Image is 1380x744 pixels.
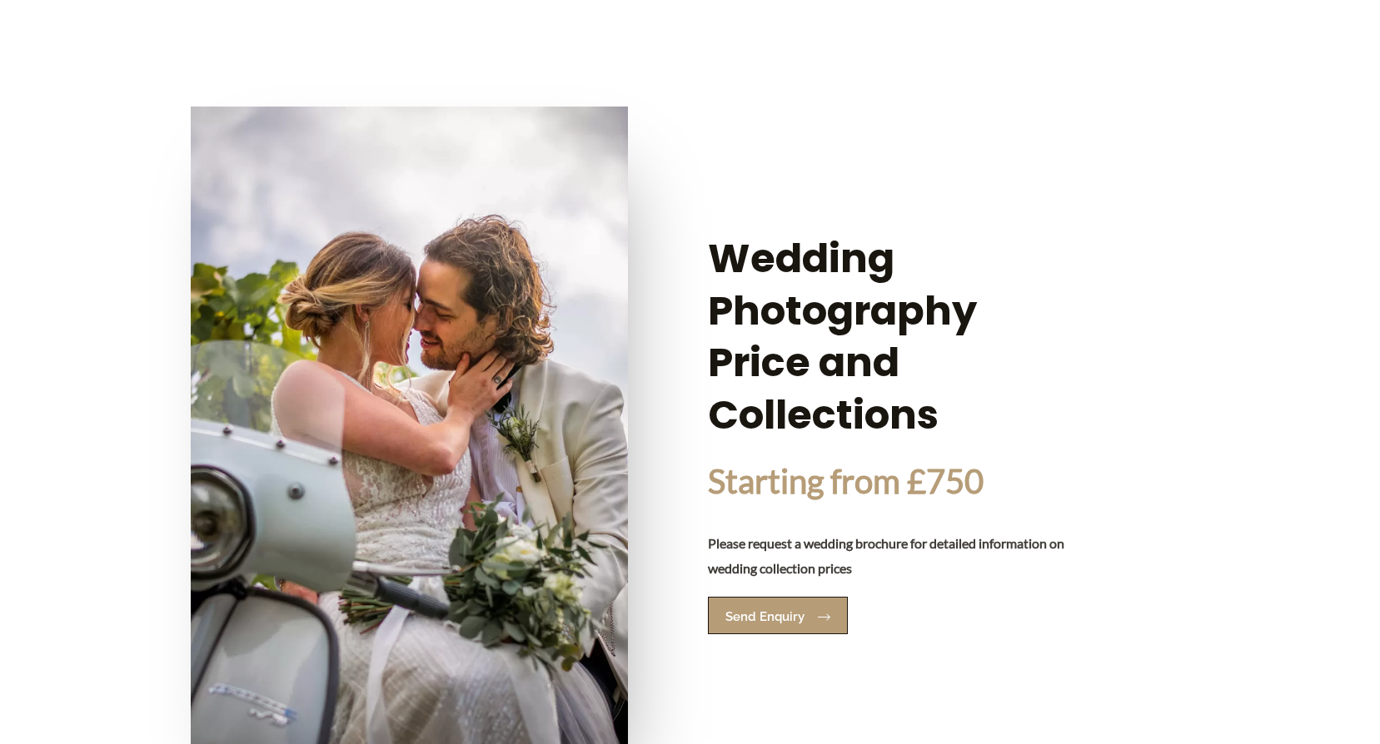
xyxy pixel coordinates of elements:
[708,233,1110,441] h2: Wedding Photography Price and Collections
[725,611,805,623] span: Send Enquiry
[708,464,1110,498] div: Starting from £750
[708,531,1110,580] p: Please request a wedding brochure for detailed information on wedding collection prices
[708,597,848,634] a: Send Enquiry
